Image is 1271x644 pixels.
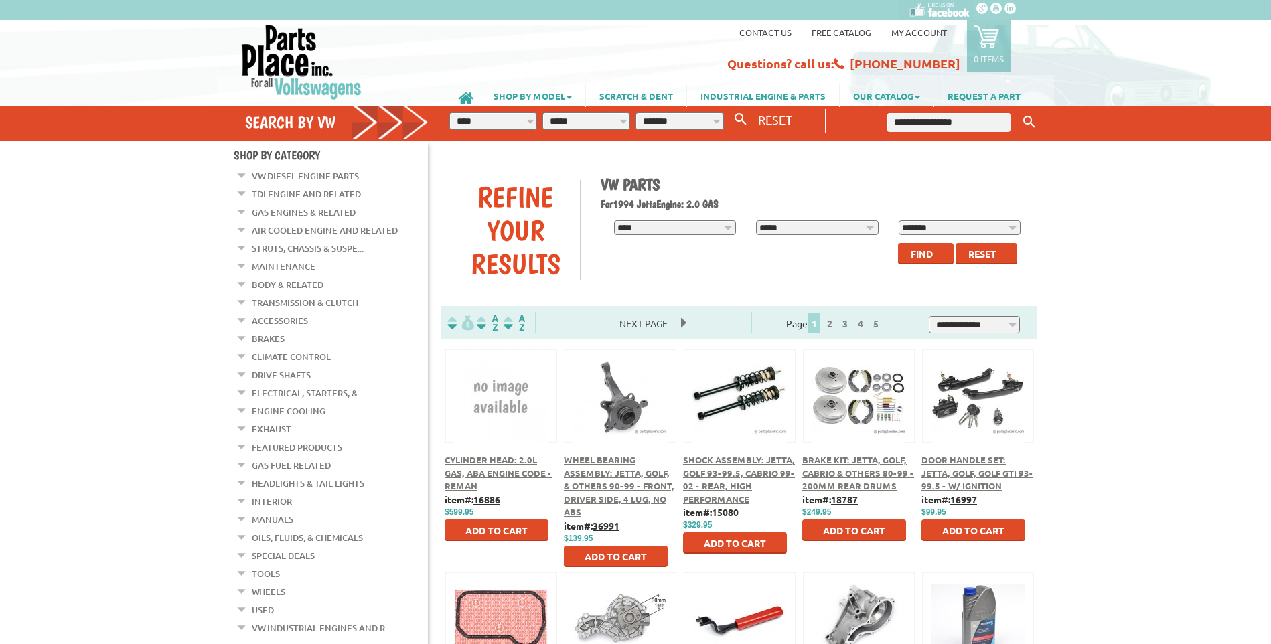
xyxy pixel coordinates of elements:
u: 16997 [950,493,977,505]
img: Sort by Sales Rank [501,315,528,331]
span: $599.95 [445,507,473,517]
a: Engine Cooling [252,402,325,420]
a: Special Deals [252,547,315,564]
button: Add to Cart [683,532,787,554]
b: item#: [445,493,500,505]
a: Contact us [739,27,792,38]
a: Cylinder Head: 2.0L Gas, ABA Engine Code - Reman [445,454,552,491]
a: Shock Assembly: Jetta, Golf 93-99.5, Cabrio 99-02 - Rear, High Performance [683,454,795,505]
span: 1 [808,313,820,333]
span: $249.95 [802,507,831,517]
span: Find [911,248,933,260]
a: 0 items [967,20,1011,72]
img: Sort by Headline [474,315,501,331]
a: SCRATCH & DENT [586,84,686,107]
a: Brakes [252,330,285,347]
a: Wheel Bearing Assembly: Jetta, Golf, & Others 90-99 - Front, Driver Side, 4 lug, No ABS [564,454,674,517]
a: Maintenance [252,258,315,275]
u: 16886 [473,493,500,505]
button: Reset [956,243,1017,264]
button: Keyword Search [1019,111,1039,133]
span: RESET [758,112,792,127]
a: Electrical, Starters, &... [252,384,364,402]
button: Add to Cart [921,519,1025,541]
a: Body & Related [252,276,323,293]
a: Next Page [606,317,681,329]
a: VW Industrial Engines and R... [252,619,391,637]
button: Add to Cart [802,519,906,541]
img: filterpricelow.svg [447,315,474,331]
div: Refine Your Results [451,180,580,280]
a: Gas Engines & Related [252,204,356,221]
button: Find [898,243,954,264]
a: INDUSTRIAL ENGINE & PARTS [687,84,839,107]
button: Add to Cart [445,519,548,541]
b: item#: [564,519,619,532]
a: Climate Control [252,348,331,366]
a: VW Diesel Engine Parts [252,167,359,185]
span: $139.95 [564,534,593,543]
b: item#: [802,493,858,505]
span: Add to Cart [465,524,528,536]
a: Air Cooled Engine and Related [252,222,398,239]
a: Featured Products [252,438,342,456]
a: SHOP BY MODEL [480,84,585,107]
p: 0 items [974,53,1004,64]
a: Transmission & Clutch [252,294,358,311]
h4: Shop By Category [234,148,428,162]
u: 18787 [831,493,858,505]
a: 4 [854,317,867,329]
a: My Account [891,27,947,38]
a: 3 [839,317,851,329]
span: Add to Cart [823,524,885,536]
u: 36991 [593,519,619,532]
a: Manuals [252,511,293,528]
a: OUR CATALOG [840,84,933,107]
h2: 1994 Jetta [601,197,1028,210]
span: Add to Cart [585,550,647,562]
a: Free Catalog [812,27,871,38]
span: $329.95 [683,520,712,530]
a: REQUEST A PART [934,84,1034,107]
button: RESET [753,110,798,129]
u: 15080 [712,506,739,518]
button: Search By VW... [729,110,752,129]
a: Drive Shafts [252,366,311,384]
span: Next Page [606,313,681,333]
h1: VW Parts [601,175,1028,194]
a: 2 [824,317,836,329]
a: Brake Kit: Jetta, Golf, Cabrio & Others 80-99 - 200mm Rear Drums [802,454,914,491]
b: item#: [921,493,977,505]
div: Page [751,312,918,333]
a: Headlights & Tail Lights [252,475,364,492]
a: Exhaust [252,420,291,438]
span: For [601,197,613,210]
span: Add to Cart [942,524,1004,536]
button: Add to Cart [564,546,668,567]
img: Parts Place Inc! [240,23,363,100]
span: Reset [968,248,996,260]
a: Wheels [252,583,285,600]
a: TDI Engine and Related [252,185,361,203]
a: Tools [252,565,280,582]
span: $99.95 [921,507,946,517]
a: Oils, Fluids, & Chemicals [252,529,363,546]
span: Engine: 2.0 GAS [656,197,719,210]
a: Used [252,601,274,619]
a: Interior [252,493,292,510]
a: Gas Fuel Related [252,457,331,474]
b: item#: [683,506,739,518]
a: 5 [870,317,882,329]
a: Accessories [252,312,308,329]
span: Add to Cart [704,537,766,549]
a: Struts, Chassis & Suspe... [252,240,364,257]
h4: Search by VW [245,112,429,132]
a: Door Handle Set: Jetta, Golf, Golf GTI 93-99.5 - w/ Ignition [921,454,1033,491]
